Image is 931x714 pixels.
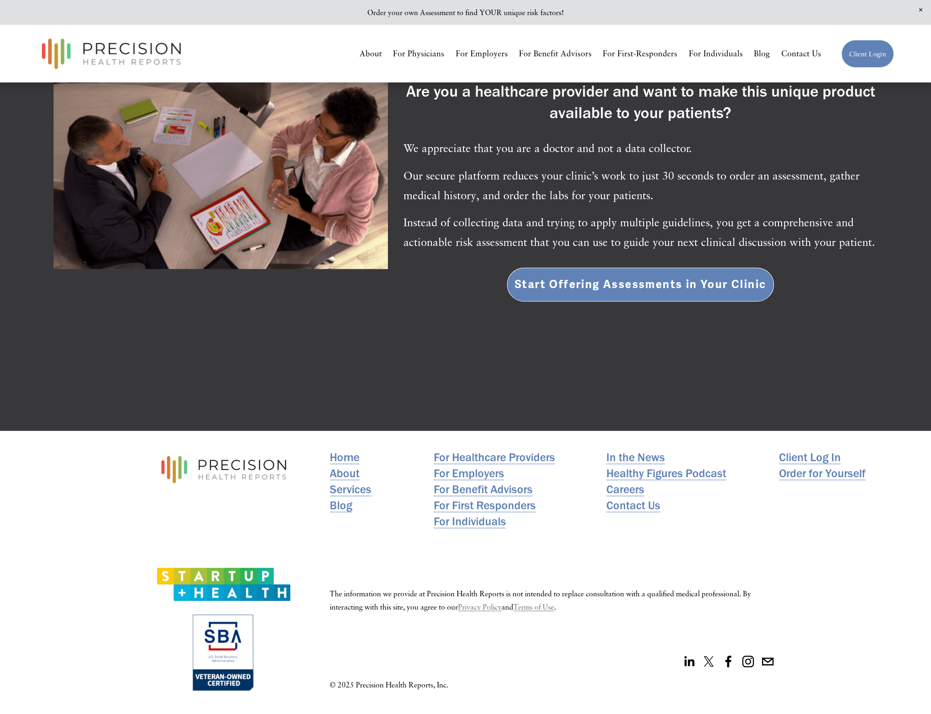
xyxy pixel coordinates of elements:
a: linkedin-unauth [683,655,695,668]
a: For Benefit Advisors [434,481,533,497]
a: Client Login [841,40,893,68]
a: Careers [606,481,644,497]
a: About [359,46,382,62]
a: Start Offering Assessments in Your Clinic [507,267,774,301]
p: © 2025 Precision Health Reports, Inc. [330,678,532,691]
a: Blog [754,46,770,62]
a: About [330,465,359,481]
p: Our secure platform reduces your clinic’s work to just 30 seconds to order an assessment, gather ... [403,166,878,205]
a: Blog [330,497,352,513]
p: Instead of collecting data and trying to apply multiple guidelines, you get a comprehensive and a... [403,213,878,252]
a: Terms of Use [513,600,554,613]
a: In the News [606,449,665,465]
a: Healthy Figures Podcast [606,465,726,481]
p: We appreciate that you are a doctor and not a data collector. [403,138,878,158]
a: For First Responders [434,497,536,513]
a: Facebook [722,655,735,668]
a: For Employers [456,46,508,62]
a: Order for Yourself [779,465,866,481]
a: support@precisionhealhreports.com [762,655,774,668]
a: Home [330,449,359,465]
a: Contact Us [606,497,660,513]
img: Precision Health Reports [37,34,185,73]
a: Privacy Policy [458,600,501,613]
a: Instagram [742,655,754,668]
h3: Are you a healthcare provider and want to make this unique product available to your patients? [403,81,878,124]
a: For Physicians [393,46,444,62]
a: For Employers [434,465,504,481]
a: X [702,655,715,668]
a: For Benefit Advisors [519,46,592,62]
a: For Individuals [689,46,743,62]
a: For Individuals [434,513,506,529]
iframe: Chat Widget [885,670,931,714]
p: The information we provide at Precision Health Reports is not intended to replace consultation wi... [330,587,774,613]
a: Services [330,481,371,497]
a: For First-Responders [603,46,677,62]
a: Client Log In [779,449,841,465]
a: For Healthcare Providers [434,449,555,465]
a: Contact Us [781,46,821,62]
